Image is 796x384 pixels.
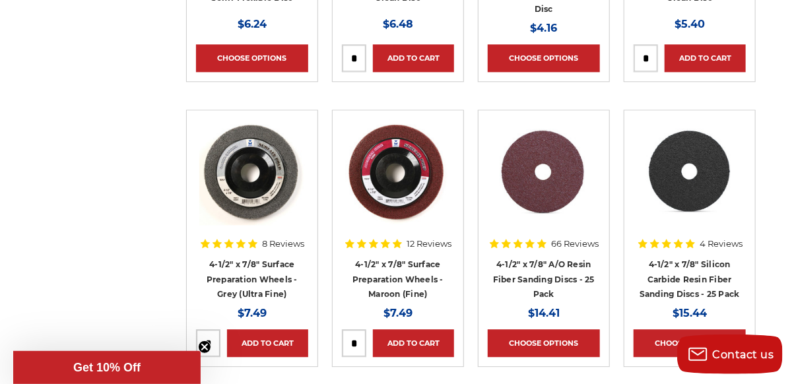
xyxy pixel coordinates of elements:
a: 4.5 inch resin fiber disc [488,119,600,232]
a: Gray Surface Prep Disc [196,119,308,232]
span: $6.24 [238,18,267,30]
img: 4.5 inch resin fiber disc [490,119,598,225]
span: $5.40 [675,18,705,30]
span: Get 10% Off [73,361,141,374]
img: 4.5 Inch Silicon Carbide Resin Fiber Discs [637,119,743,225]
a: 4-1/2" x 7/8" Surface Preparation Wheels - Grey (Ultra Fine) [207,259,298,299]
a: Add to Cart [665,44,746,72]
span: $4.16 [530,22,557,34]
span: 12 Reviews [407,240,451,248]
span: $15.44 [673,307,707,319]
a: 4-1/2" x 7/8" A/O Resin Fiber Sanding Discs - 25 Pack [493,259,595,299]
span: 66 Reviews [551,240,599,248]
a: Add to Cart [373,329,454,357]
a: Choose Options [488,44,600,72]
div: Get 10% OffClose teaser [13,351,201,384]
span: $6.48 [383,18,413,30]
a: Choose Options [634,329,746,357]
button: Contact us [677,335,783,374]
a: 4.5 Inch Silicon Carbide Resin Fiber Discs [634,119,746,232]
span: $7.49 [383,307,413,319]
a: 4-1/2" x 7/8" Surface Preparation Wheels - Maroon (Fine) [352,259,444,299]
a: 4-1/2" x 7/8" Silicon Carbide Resin Fiber Sanding Discs - 25 Pack [640,259,740,299]
span: 4 Reviews [700,240,743,248]
a: Add to Cart [227,329,308,357]
span: $14.41 [528,307,560,319]
img: Gray Surface Prep Disc [199,119,305,225]
a: Add to Cart [373,44,454,72]
a: Choose Options [196,44,308,72]
a: Choose Options [488,329,600,357]
span: $7.49 [238,307,267,319]
span: Contact us [713,348,774,361]
a: Maroon Surface Prep Disc [342,119,454,232]
span: 8 Reviews [262,240,304,248]
img: Maroon Surface Prep Disc [345,119,451,225]
button: Close teaser [198,340,211,354]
